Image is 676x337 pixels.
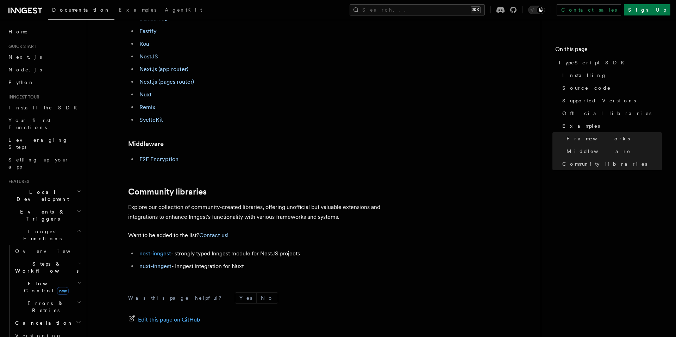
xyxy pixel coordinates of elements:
[8,157,69,170] span: Setting up your app
[6,228,76,242] span: Inngest Functions
[562,97,636,104] span: Supported Versions
[559,120,662,132] a: Examples
[139,78,194,85] a: Next.js (pages router)
[8,28,28,35] span: Home
[558,59,628,66] span: TypeScript SDK
[350,4,485,15] button: Search...⌘K
[8,80,34,85] span: Python
[139,40,149,47] a: Koa
[6,225,83,245] button: Inngest Functions
[128,187,207,197] a: Community libraries
[48,2,114,20] a: Documentation
[128,315,200,325] a: Edit this page on GitHub
[12,280,77,294] span: Flow Control
[562,110,651,117] span: Official libraries
[114,2,161,19] a: Examples
[139,53,158,60] a: NestJS
[559,82,662,94] a: Source code
[6,153,83,173] a: Setting up your app
[8,105,81,110] span: Install the SDK
[6,179,29,184] span: Features
[564,145,662,158] a: Middleware
[471,6,481,13] kbd: ⌘K
[15,248,88,254] span: Overview
[624,4,670,15] a: Sign Up
[8,67,42,72] span: Node.js
[564,132,662,145] a: Frameworks
[119,7,156,13] span: Examples
[139,156,179,163] a: E2E Encryption
[161,2,206,19] a: AgentKit
[139,104,155,110] a: Remix
[559,107,662,120] a: Official libraries
[12,300,76,314] span: Errors & Retries
[6,208,77,222] span: Events & Triggers
[8,54,42,60] span: Next.js
[137,261,410,271] li: - Inngest integration for Nuxt
[567,148,631,155] span: Middleware
[562,84,611,91] span: Source code
[567,135,630,142] span: Frameworks
[137,249,410,259] li: - strongly typed Inngest module for NestJS projects
[6,44,36,49] span: Quick start
[555,45,662,56] h4: On this page
[562,160,647,167] span: Community libraries
[555,56,662,69] a: TypeScript SDK
[6,114,83,134] a: Your first Functions
[8,117,50,130] span: Your first Functions
[128,139,164,149] a: Middleware
[199,232,229,239] a: Contact us!
[165,7,202,13] span: AgentKit
[12,319,73,326] span: Cancellation
[559,69,662,82] a: Installing
[139,250,171,257] a: nest-inngest
[6,51,83,63] a: Next.js
[257,293,278,303] button: No
[6,63,83,76] a: Node.js
[12,245,83,257] a: Overview
[6,186,83,205] button: Local Development
[12,257,83,277] button: Steps & Workflows
[139,91,152,98] a: Nuxt
[235,293,256,303] button: Yes
[6,25,83,38] a: Home
[139,116,163,123] a: SvelteKit
[562,72,607,79] span: Installing
[57,287,69,295] span: new
[139,28,157,34] a: Fastify
[6,101,83,114] a: Install the SDK
[128,202,410,222] p: Explore our collection of community-created libraries, offering unofficial but valuable extension...
[6,189,77,203] span: Local Development
[8,137,68,150] span: Leveraging Steps
[138,315,200,325] span: Edit this page on GitHub
[139,15,168,22] a: Bun.serve()
[139,66,188,72] a: Next.js (app router)
[12,277,83,297] button: Flow Controlnew
[128,294,226,301] p: Was this page helpful?
[139,263,171,269] a: nuxt-inngest
[6,134,83,153] a: Leveraging Steps
[12,297,83,317] button: Errors & Retries
[559,94,662,107] a: Supported Versions
[12,317,83,329] button: Cancellation
[6,76,83,89] a: Python
[528,6,545,14] button: Toggle dark mode
[559,158,662,170] a: Community libraries
[557,4,621,15] a: Contact sales
[6,205,83,225] button: Events & Triggers
[12,260,79,274] span: Steps & Workflows
[52,7,110,13] span: Documentation
[6,94,39,100] span: Inngest tour
[128,230,410,240] p: Want to be added to the list?
[562,122,600,129] span: Examples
